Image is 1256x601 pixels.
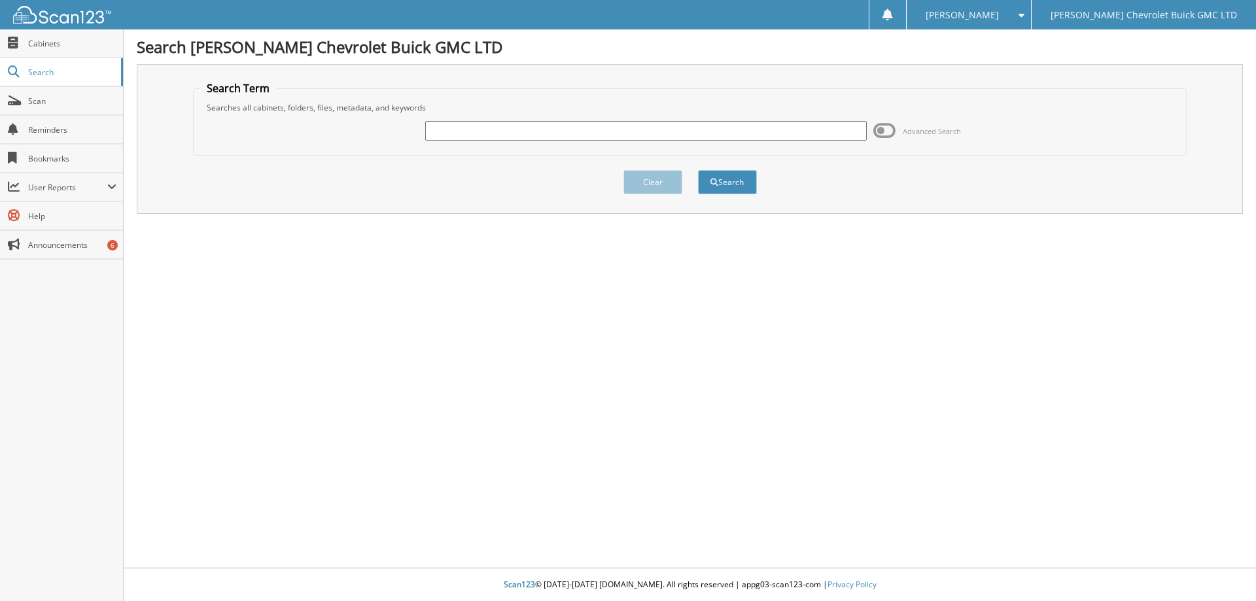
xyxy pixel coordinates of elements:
[28,95,116,107] span: Scan
[1191,538,1256,601] iframe: Chat Widget
[623,170,682,194] button: Clear
[28,153,116,164] span: Bookmarks
[137,36,1243,58] h1: Search [PERSON_NAME] Chevrolet Buick GMC LTD
[926,11,999,19] span: [PERSON_NAME]
[107,240,118,250] div: 6
[28,211,116,222] span: Help
[200,102,1180,113] div: Searches all cabinets, folders, files, metadata, and keywords
[903,126,961,136] span: Advanced Search
[828,579,877,590] a: Privacy Policy
[13,6,111,24] img: scan123-logo-white.svg
[1051,11,1237,19] span: [PERSON_NAME] Chevrolet Buick GMC LTD
[124,569,1256,601] div: © [DATE]-[DATE] [DOMAIN_NAME]. All rights reserved | appg03-scan123-com |
[28,38,116,49] span: Cabinets
[28,239,116,250] span: Announcements
[28,67,114,78] span: Search
[698,170,757,194] button: Search
[200,81,276,95] legend: Search Term
[504,579,535,590] span: Scan123
[28,182,107,193] span: User Reports
[28,124,116,135] span: Reminders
